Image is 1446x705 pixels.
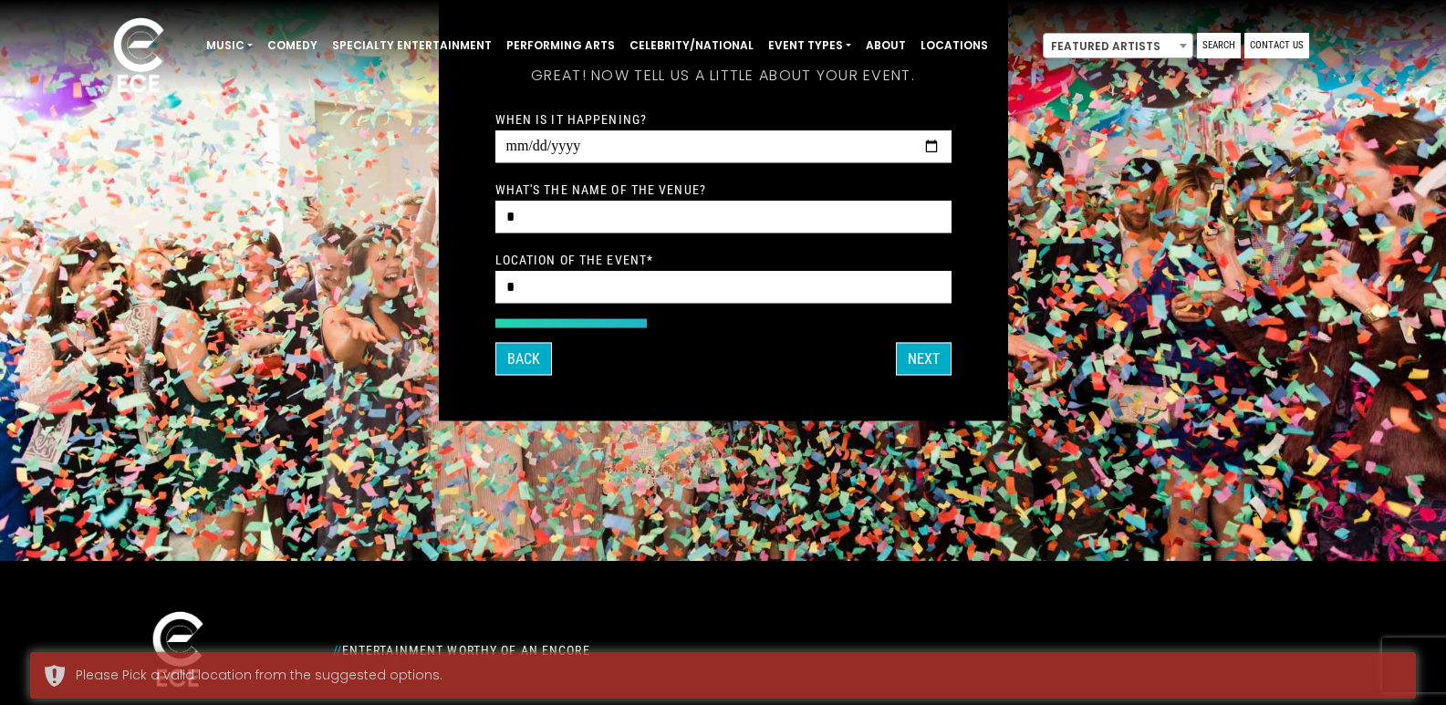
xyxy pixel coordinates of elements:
button: Next [896,342,952,375]
span: Featured Artists [1043,33,1193,58]
a: Search [1197,33,1241,58]
a: Comedy [260,30,325,61]
div: Please Pick a valid location from the suggested options. [76,666,1403,685]
span: // [333,643,342,658]
img: ece_new_logo_whitev2-1.png [132,607,224,695]
a: Music [199,30,260,61]
label: Location of the event [495,251,654,267]
label: When is it happening? [495,110,648,127]
a: Specialty Entertainment [325,30,499,61]
a: Contact Us [1244,33,1309,58]
span: Featured Artists [1044,34,1192,59]
button: Back [495,342,552,375]
a: Event Types [761,30,858,61]
label: What's the name of the venue? [495,181,706,197]
a: About [858,30,913,61]
a: Performing Arts [499,30,622,61]
div: Entertainment Worthy of an Encore [322,636,924,665]
a: Locations [913,30,995,61]
img: ece_new_logo_whitev2-1.png [93,13,184,101]
a: Celebrity/National [622,30,761,61]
